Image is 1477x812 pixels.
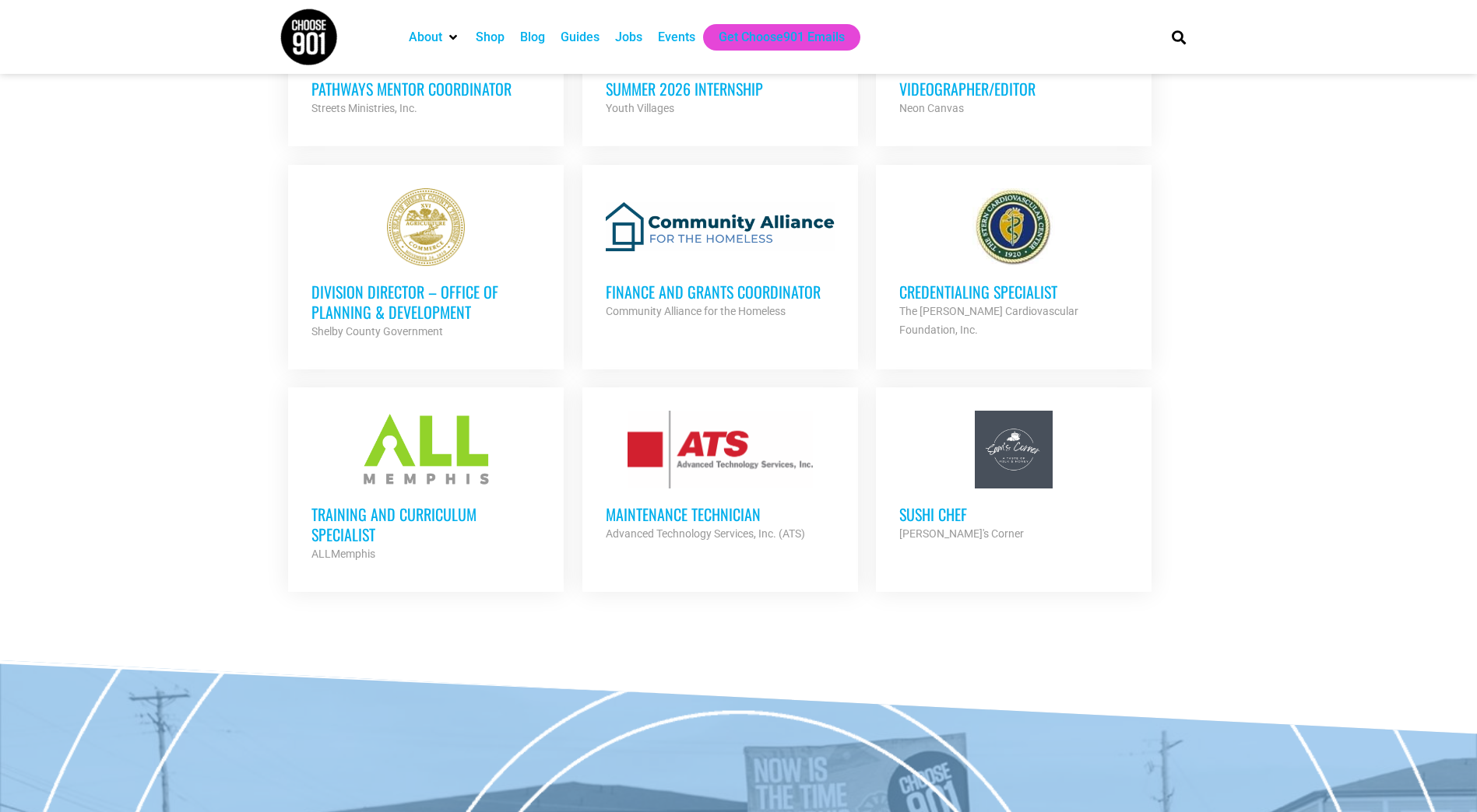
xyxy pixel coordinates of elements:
h3: Summer 2026 Internship [606,79,835,99]
h3: Division Director – Office of Planning & Development [311,282,540,322]
a: Maintenance Technician Advanced Technology Services, Inc. (ATS) [582,387,858,566]
h3: Pathways Mentor Coordinator [311,79,540,99]
h3: Finance and Grants Coordinator [606,282,835,302]
strong: [PERSON_NAME]'s Corner [899,527,1024,540]
a: Events [658,28,695,47]
a: Finance and Grants Coordinator Community Alliance for the Homeless [582,165,858,344]
strong: ALLMemphis [311,548,375,560]
strong: The [PERSON_NAME] Cardiovascular Foundation, Inc. [899,305,1078,336]
a: Sushi Chef [PERSON_NAME]'s Corner [876,387,1152,566]
a: Get Choose901 Emails [719,28,845,47]
strong: Community Alliance for the Homeless [606,305,786,317]
a: Credentialing Specialist The [PERSON_NAME] Cardiovascular Foundation, Inc. [876,165,1152,362]
a: About [409,28,442,47]
strong: Advanced Technology Services, Inc. (ATS) [606,527,805,540]
a: Division Director – Office of Planning & Development Shelby County Government [288,165,564,364]
h3: Videographer/Editor [899,79,1128,99]
a: Guides [561,28,600,47]
h3: Sushi Chef [899,504,1128,524]
h3: Credentialing Specialist [899,282,1128,302]
strong: Neon Canvas [899,102,964,114]
h3: Training and Curriculum Specialist [311,504,540,544]
a: Jobs [615,28,642,47]
a: Blog [520,28,545,47]
strong: Youth Villages [606,102,674,114]
div: About [401,24,468,51]
a: Shop [476,28,505,47]
div: Search [1166,24,1191,50]
nav: Main nav [401,24,1145,51]
strong: Streets Ministries, Inc. [311,102,417,114]
strong: Shelby County Government [311,325,443,338]
a: Training and Curriculum Specialist ALLMemphis [288,387,564,586]
h3: Maintenance Technician [606,504,835,524]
